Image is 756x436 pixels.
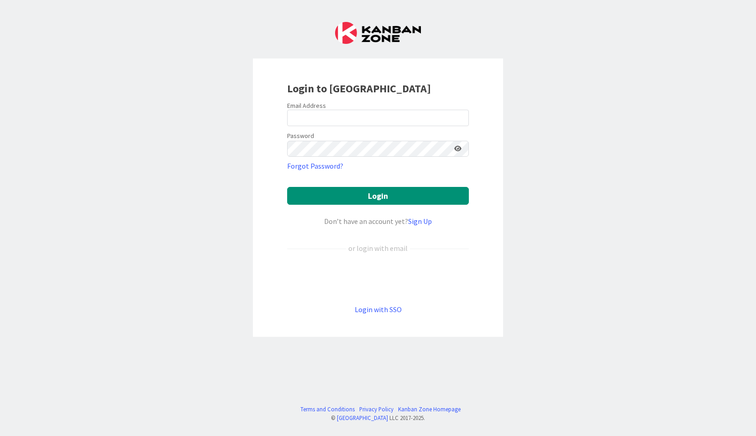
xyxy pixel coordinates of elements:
label: Email Address [287,101,326,110]
a: Sign Up [408,217,432,226]
img: Kanban Zone [335,22,421,44]
a: Terms and Conditions [300,405,355,414]
div: or login with email [346,243,410,254]
a: Login with SSO [355,305,402,314]
button: Login [287,187,469,205]
b: Login to [GEOGRAPHIC_DATA] [287,81,431,96]
a: [GEOGRAPHIC_DATA] [337,414,388,421]
label: Password [287,131,314,141]
iframe: Sign in with Google Button [283,269,473,289]
a: Forgot Password? [287,160,343,171]
div: © LLC 2017- 2025 . [296,414,461,422]
a: Kanban Zone Homepage [398,405,461,414]
a: Privacy Policy [359,405,394,414]
div: Don’t have an account yet? [287,216,469,227]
